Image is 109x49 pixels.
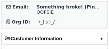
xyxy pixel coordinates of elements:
[12,19,30,24] strong: Org ID:
[36,19,57,24] span: ¯\_(ツ)_/¯
[2,32,107,44] h2: Customer Information
[12,4,29,9] strong: Email:
[36,9,54,15] span: OOPSIE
